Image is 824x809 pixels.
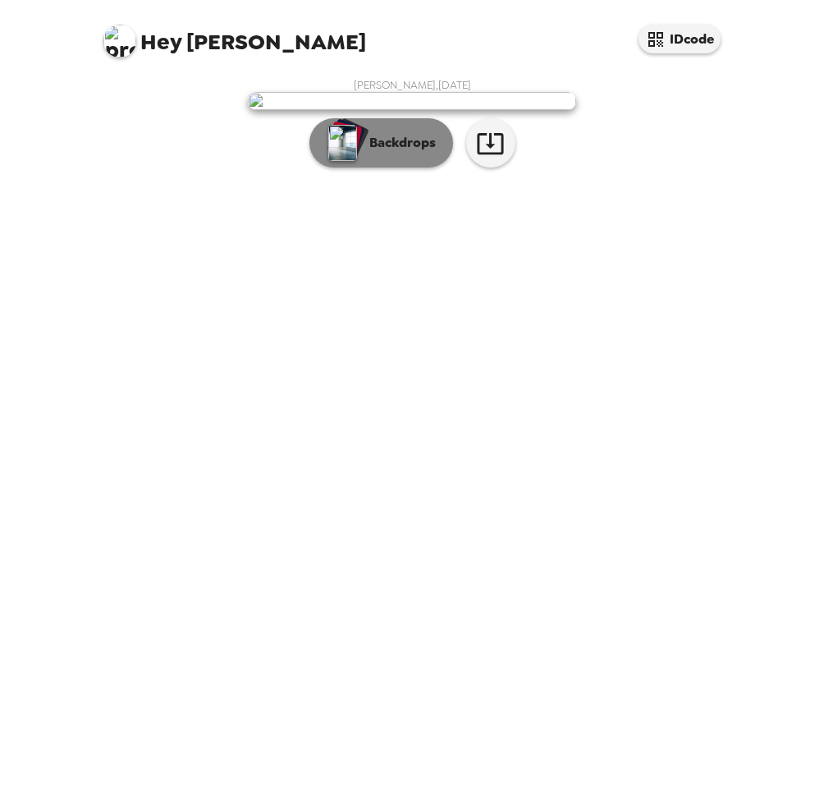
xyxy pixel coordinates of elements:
[103,25,136,57] img: profile pic
[248,92,576,110] img: user
[354,78,471,92] span: [PERSON_NAME] , [DATE]
[103,16,366,53] span: [PERSON_NAME]
[140,27,181,57] span: Hey
[639,25,721,53] button: IDcode
[309,118,453,168] button: Backdrops
[361,133,436,153] p: Backdrops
